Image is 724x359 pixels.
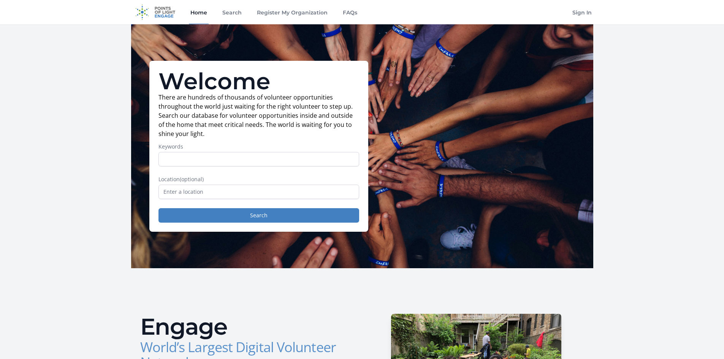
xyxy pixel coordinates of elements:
button: Search [158,208,359,223]
h1: Welcome [158,70,359,93]
input: Enter a location [158,185,359,199]
h2: Engage [140,315,356,338]
label: Location [158,176,359,183]
p: There are hundreds of thousands of volunteer opportunities throughout the world just waiting for ... [158,93,359,138]
label: Keywords [158,143,359,150]
span: (optional) [180,176,204,183]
